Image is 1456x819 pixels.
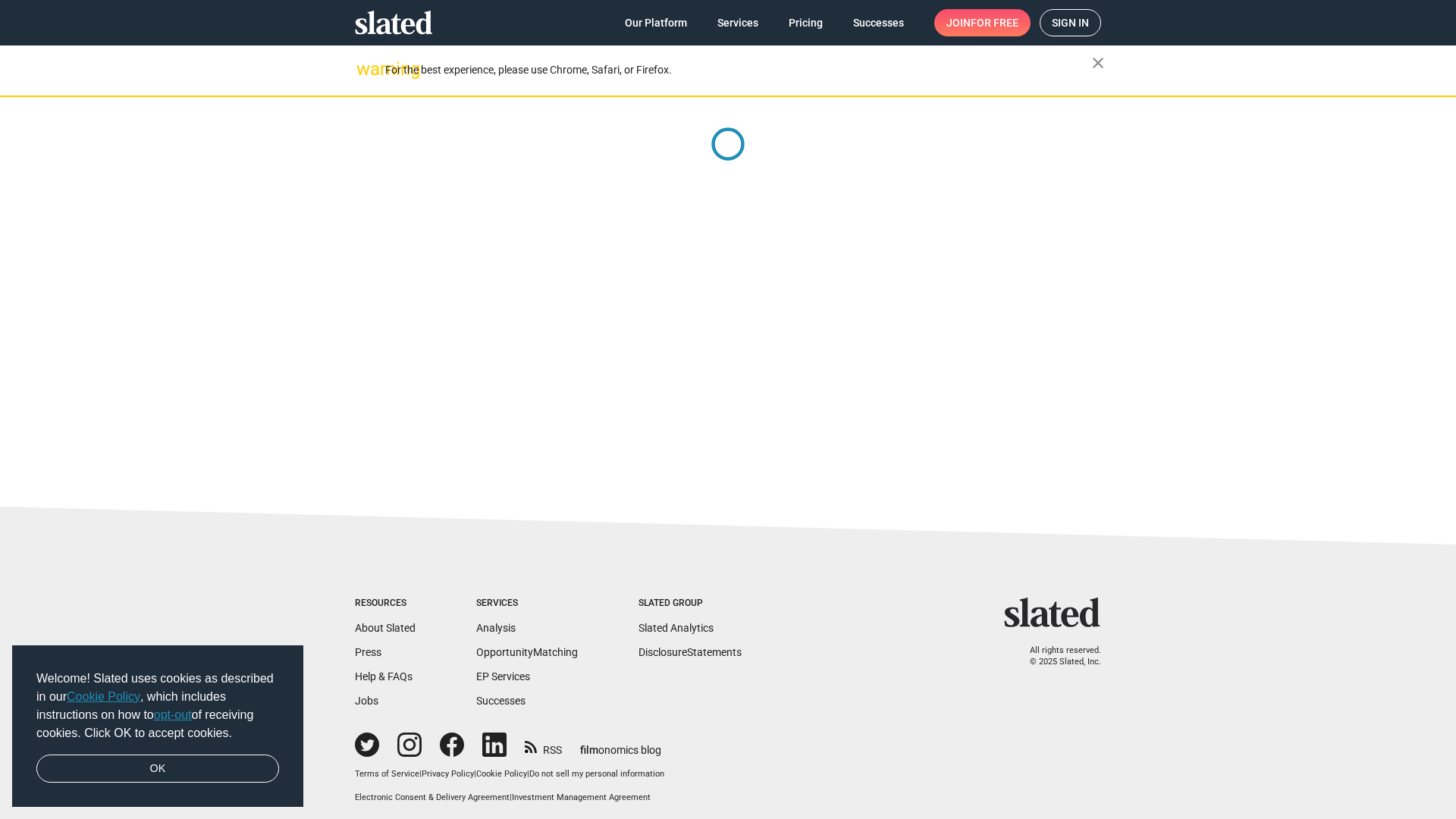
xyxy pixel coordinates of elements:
[580,731,661,758] a: filmonomics blog
[529,769,664,780] button: Do not sell my personal information
[474,769,476,779] span: |
[705,9,770,36] a: Services
[1089,54,1107,72] mat-icon: close
[777,9,835,36] a: Pricing
[853,9,904,36] span: Successes
[639,622,714,634] a: Slated Analytics
[639,598,742,610] div: Slated Group
[355,598,416,610] div: Resources
[841,9,916,36] a: Successes
[154,708,192,721] a: opt-out
[1040,9,1101,36] a: Sign in
[476,670,530,682] a: EP Services
[789,9,823,36] span: Pricing
[476,598,578,610] div: Services
[355,792,510,802] a: Electronic Consent & Delivery Agreement
[385,60,1092,80] div: For the best experience, please use Chrome, Safari, or Firefox.
[355,670,413,682] a: Help & FAQs
[1014,645,1101,667] p: All rights reserved. © 2025 Slated, Inc.
[525,734,562,758] a: RSS
[971,9,1018,36] span: for free
[639,646,742,658] a: DisclosureStatements
[419,769,422,779] span: |
[36,670,279,742] span: Welcome! Slated uses cookies as described in our , which includes instructions on how to of recei...
[12,645,303,808] div: cookieconsent
[510,792,512,802] span: |
[355,695,378,707] a: Jobs
[625,9,687,36] span: Our Platform
[36,755,279,783] a: dismiss cookie message
[946,9,1018,36] span: Join
[356,60,375,78] mat-icon: warning
[476,769,527,779] a: Cookie Policy
[476,646,578,658] a: OpportunityMatching
[613,9,699,36] a: Our Platform
[355,622,416,634] a: About Slated
[527,769,529,779] span: |
[717,9,758,36] span: Services
[476,622,516,634] a: Analysis
[67,690,140,703] a: Cookie Policy
[422,769,474,779] a: Privacy Policy
[476,695,526,707] a: Successes
[1052,10,1089,36] span: Sign in
[512,792,651,802] a: Investment Management Agreement
[355,646,381,658] a: Press
[934,9,1031,36] a: Joinfor free
[580,744,598,756] span: film
[355,769,419,779] a: Terms of Service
